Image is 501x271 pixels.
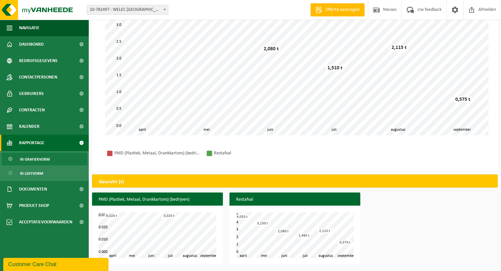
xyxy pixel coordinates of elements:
[262,46,280,52] div: 2,080 t
[92,192,223,207] h3: PMD (Plastiek, Metaal, Drankkartons) (bedrijven)
[2,167,87,179] a: In lijstvorm
[114,149,200,157] div: PMD (Plastiek, Metaal, Drankkartons) (bedrijven)
[3,257,110,271] iframe: chat widget
[19,20,39,36] span: Navigatie
[19,36,44,53] span: Dashboard
[338,240,352,245] div: 0,575 t
[19,135,44,151] span: Rapportage
[19,181,47,197] span: Documenten
[105,214,119,218] div: 0,025 t
[19,118,39,135] span: Kalender
[2,153,87,165] a: In grafiekvorm
[255,221,270,226] div: 3,150 t
[229,192,360,207] h3: Restafval
[19,53,58,69] span: Bedrijfsgegevens
[324,7,361,13] span: Offerte aanvragen
[454,96,472,103] div: 0,575 t
[390,44,408,51] div: 2,115 t
[318,229,332,234] div: 2,115 t
[87,5,168,14] span: 10-782497 - WELEC NV - WESTERLO
[19,69,57,85] span: Contactpersonen
[19,102,45,118] span: Contracten
[20,153,50,166] span: In grafiekvorm
[19,197,49,214] span: Product Shop
[310,3,365,16] a: Offerte aanvragen
[19,214,72,230] span: Acceptatievoorwaarden
[297,233,311,238] div: 1,485 t
[276,229,290,234] div: 2,080 t
[87,5,168,15] span: 10-782497 - WELEC NV - WESTERLO
[92,175,131,189] h2: Gewicht (t)
[214,149,299,157] div: Restafval
[162,214,176,218] div: 0,025 t
[19,85,44,102] span: Gebruikers
[20,167,43,180] span: In lijstvorm
[326,65,344,71] div: 1,510 t
[235,215,249,219] div: 4,055 t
